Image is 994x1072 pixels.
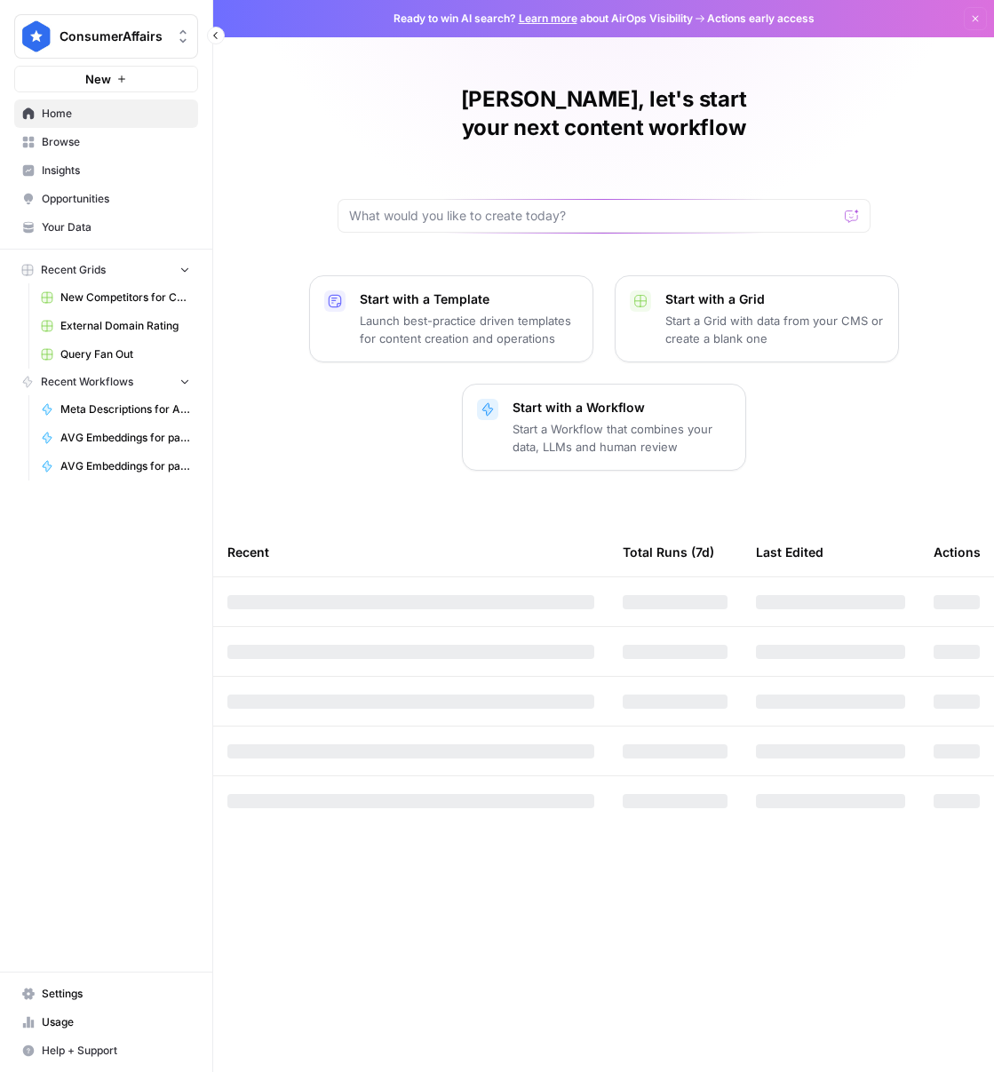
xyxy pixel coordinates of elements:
[14,156,198,185] a: Insights
[615,275,899,362] button: Start with a GridStart a Grid with data from your CMS or create a blank one
[14,128,198,156] a: Browse
[42,163,190,179] span: Insights
[60,318,190,334] span: External Domain Rating
[42,191,190,207] span: Opportunities
[33,283,198,312] a: New Competitors for Category Gap
[42,219,190,235] span: Your Data
[14,185,198,213] a: Opportunities
[33,312,198,340] a: External Domain Rating
[42,1043,190,1059] span: Help + Support
[14,980,198,1008] a: Settings
[41,262,106,278] span: Recent Grids
[665,312,884,347] p: Start a Grid with data from your CMS or create a blank one
[338,85,871,142] h1: [PERSON_NAME], let's start your next content workflow
[707,11,815,27] span: Actions early access
[60,401,190,417] span: Meta Descriptions for Answer Based Pages
[33,424,198,452] a: AVG Embeddings for page and Target Keyword - Using Pasted page content
[665,290,884,308] p: Start with a Grid
[33,395,198,424] a: Meta Descriptions for Answer Based Pages
[349,207,838,225] input: What would you like to create today?
[360,312,578,347] p: Launch best-practice driven templates for content creation and operations
[513,399,731,417] p: Start with a Workflow
[462,384,746,471] button: Start with a WorkflowStart a Workflow that combines your data, LLMs and human review
[513,420,731,456] p: Start a Workflow that combines your data, LLMs and human review
[33,452,198,480] a: AVG Embeddings for page and Target Keyword
[227,528,594,576] div: Recent
[60,458,190,474] span: AVG Embeddings for page and Target Keyword
[14,1036,198,1065] button: Help + Support
[360,290,578,308] p: Start with a Template
[42,1014,190,1030] span: Usage
[14,369,198,395] button: Recent Workflows
[519,12,577,25] a: Learn more
[60,346,190,362] span: Query Fan Out
[14,257,198,283] button: Recent Grids
[14,213,198,242] a: Your Data
[14,66,198,92] button: New
[20,20,52,52] img: ConsumerAffairs Logo
[60,28,167,45] span: ConsumerAffairs
[60,430,190,446] span: AVG Embeddings for page and Target Keyword - Using Pasted page content
[14,1008,198,1036] a: Usage
[14,99,198,128] a: Home
[934,528,981,576] div: Actions
[394,11,693,27] span: Ready to win AI search? about AirOps Visibility
[14,14,198,59] button: Workspace: ConsumerAffairs
[309,275,593,362] button: Start with a TemplateLaunch best-practice driven templates for content creation and operations
[756,528,823,576] div: Last Edited
[33,340,198,369] a: Query Fan Out
[623,528,714,576] div: Total Runs (7d)
[60,290,190,306] span: New Competitors for Category Gap
[42,134,190,150] span: Browse
[41,374,133,390] span: Recent Workflows
[85,70,111,88] span: New
[42,106,190,122] span: Home
[42,986,190,1002] span: Settings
